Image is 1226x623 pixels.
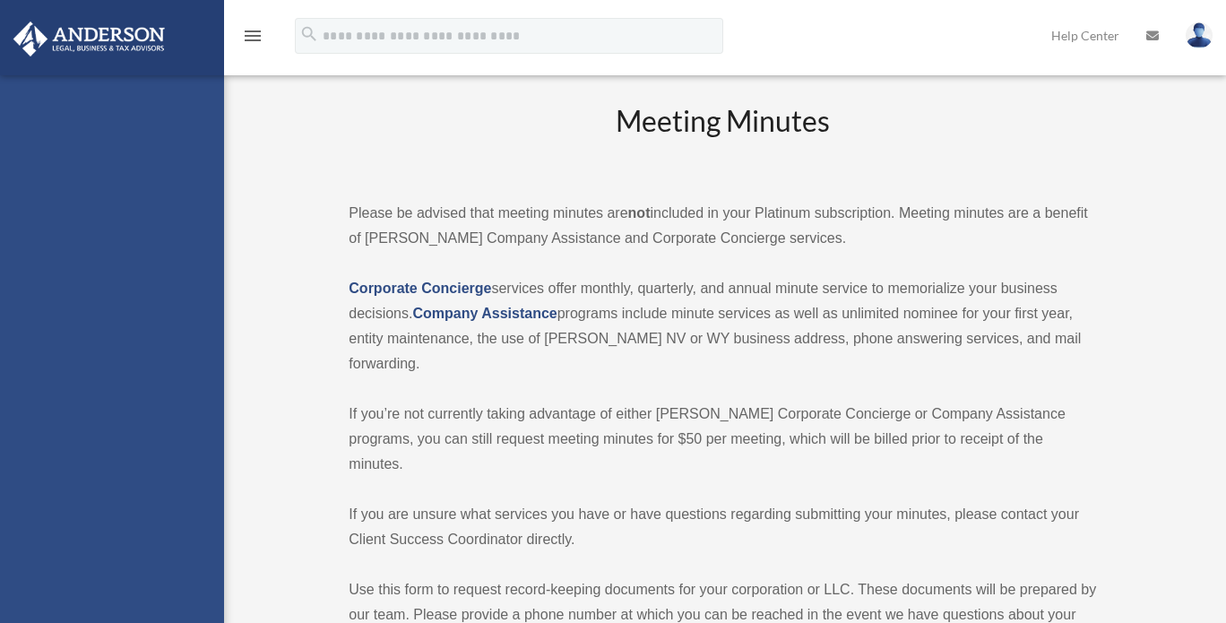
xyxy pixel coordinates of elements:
[8,22,170,56] img: Anderson Advisors Platinum Portal
[349,281,491,296] a: Corporate Concierge
[299,24,319,44] i: search
[628,205,651,221] strong: not
[349,276,1096,376] p: services offer monthly, quarterly, and annual minute service to memorialize your business decisio...
[242,31,263,47] a: menu
[412,306,557,321] a: Company Assistance
[349,402,1096,477] p: If you’re not currently taking advantage of either [PERSON_NAME] Corporate Concierge or Company A...
[242,25,263,47] i: menu
[349,201,1096,251] p: Please be advised that meeting minutes are included in your Platinum subscription. Meeting minute...
[349,502,1096,552] p: If you are unsure what services you have or have questions regarding submitting your minutes, ple...
[1186,22,1213,48] img: User Pic
[349,101,1096,176] h2: Meeting Minutes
